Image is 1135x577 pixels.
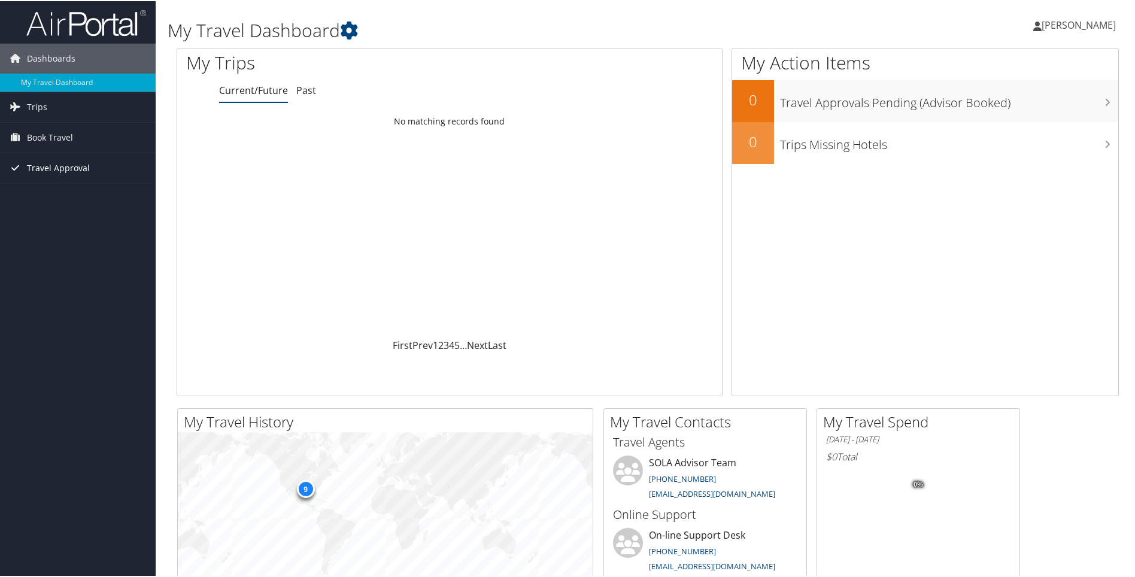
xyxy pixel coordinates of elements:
h1: My Travel Dashboard [168,17,808,42]
a: [EMAIL_ADDRESS][DOMAIN_NAME] [649,487,775,498]
a: [PHONE_NUMBER] [649,472,716,483]
a: 0Travel Approvals Pending (Advisor Booked) [732,79,1118,121]
h1: My Trips [186,49,486,74]
a: [EMAIL_ADDRESS][DOMAIN_NAME] [649,560,775,570]
span: Trips [27,91,47,121]
span: Travel Approval [27,152,90,182]
h1: My Action Items [732,49,1118,74]
h6: [DATE] - [DATE] [826,433,1010,444]
h2: 0 [732,89,774,109]
h3: Trips Missing Hotels [780,129,1118,152]
a: 2 [438,338,444,351]
a: [PERSON_NAME] [1033,6,1128,42]
td: No matching records found [177,110,722,131]
span: … [460,338,467,351]
a: Past [296,83,316,96]
a: 3 [444,338,449,351]
h2: My Travel Contacts [610,411,806,431]
a: Prev [412,338,433,351]
div: 9 [296,479,314,497]
img: airportal-logo.png [26,8,146,36]
a: [PHONE_NUMBER] [649,545,716,555]
h3: Online Support [613,505,797,522]
li: SOLA Advisor Team [607,454,803,503]
span: Book Travel [27,122,73,151]
a: First [393,338,412,351]
h3: Travel Approvals Pending (Advisor Booked) [780,87,1118,110]
span: $0 [826,449,837,462]
span: Dashboards [27,42,75,72]
a: 1 [433,338,438,351]
tspan: 0% [914,480,923,487]
a: 0Trips Missing Hotels [732,121,1118,163]
a: Current/Future [219,83,288,96]
li: On-line Support Desk [607,527,803,576]
h2: My Travel History [184,411,593,431]
h3: Travel Agents [613,433,797,450]
a: 5 [454,338,460,351]
span: [PERSON_NAME] [1042,17,1116,31]
a: Next [467,338,488,351]
h2: 0 [732,130,774,151]
h2: My Travel Spend [823,411,1019,431]
h6: Total [826,449,1010,462]
a: Last [488,338,506,351]
a: 4 [449,338,454,351]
